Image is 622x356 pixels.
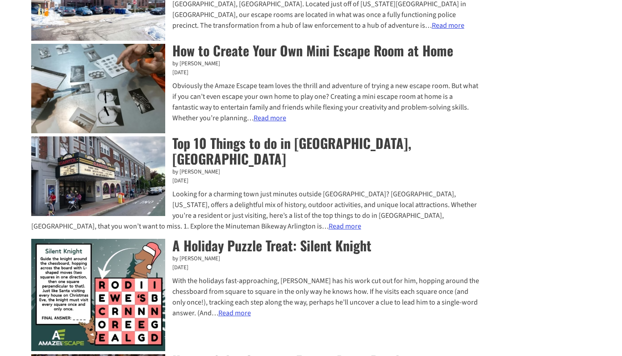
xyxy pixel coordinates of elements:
a: Top 10 Things to do in [GEOGRAPHIC_DATA], [GEOGRAPHIC_DATA] [172,133,411,169]
time: [DATE] [31,263,479,272]
div: Obviously the Amaze Escape team loves the thrill and adventure of trying a new escape room. But w... [31,81,479,123]
img: Image of the Capitol Theater in Arlington MA [31,136,165,216]
div: by [PERSON_NAME] [31,168,479,177]
a: How to Create Your Own Mini Escape Room at Home [31,44,165,136]
a: Read more [218,308,251,318]
a: A Holiday Puzzle Treat: Silent Knight [172,235,372,255]
div: With the holidays fast-approaching, [PERSON_NAME] has his work cut out for him, hopping around th... [31,275,479,318]
time: [DATE] [31,177,479,186]
div: Looking for a charming town just minutes outside [GEOGRAPHIC_DATA]? [GEOGRAPHIC_DATA], [US_STATE]... [31,189,479,232]
a: How to Create Your Own Mini Escape Room at Home [172,40,453,60]
div: by [PERSON_NAME] [31,254,479,263]
img: Escape room at home. Photos of clues on a table. [31,44,165,133]
a: A Holiday Puzzle Treat: Silent Knight [31,239,165,354]
time: [DATE] [31,68,479,77]
a: Read more [432,21,464,30]
a: Top 10 Things to do in Arlington, MA [31,136,165,219]
div: by [PERSON_NAME] [31,59,479,68]
img: SantaKnight puzzle game image [31,239,165,351]
a: Read more [329,221,361,231]
a: Read more [254,113,286,123]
